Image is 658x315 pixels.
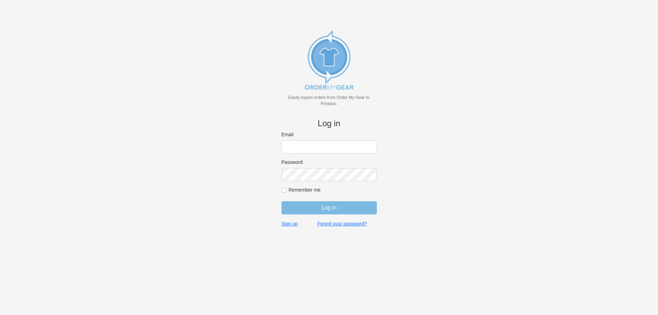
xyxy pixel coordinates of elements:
[282,159,377,165] label: Password
[282,131,377,138] label: Email
[282,221,298,227] a: Sign up
[295,25,364,94] img: new_omg_export_logo-652582c309f788888370c3373ec495a74b7b3fc93c8838f76510ecd25890bcc4.png
[289,187,377,193] label: Remember me
[317,221,367,227] a: Forgot your password?
[282,94,377,107] p: Easily export orders from Order My Gear to Printavo.
[282,119,377,129] h4: Log in
[282,201,377,214] input: Log in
